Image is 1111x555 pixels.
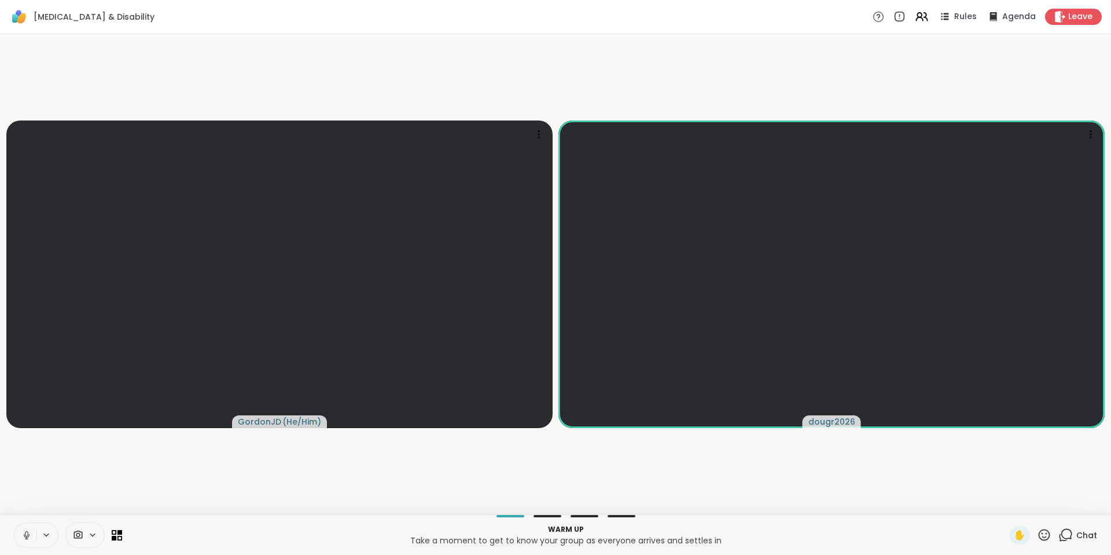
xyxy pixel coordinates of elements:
span: Chat [1076,530,1097,541]
span: Rules [954,11,977,23]
span: ✋ [1014,528,1025,542]
span: Leave [1068,11,1092,23]
span: dougr2026 [808,416,855,428]
span: ( He/Him ) [282,416,321,428]
span: Agenda [1002,11,1036,23]
p: Take a moment to get to know your group as everyone arrives and settles in [129,535,1002,546]
img: ShareWell Logomark [9,7,29,27]
span: GordonJD [238,416,281,428]
p: Warm up [129,524,1002,535]
span: [MEDICAL_DATA] & Disability [34,11,154,23]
